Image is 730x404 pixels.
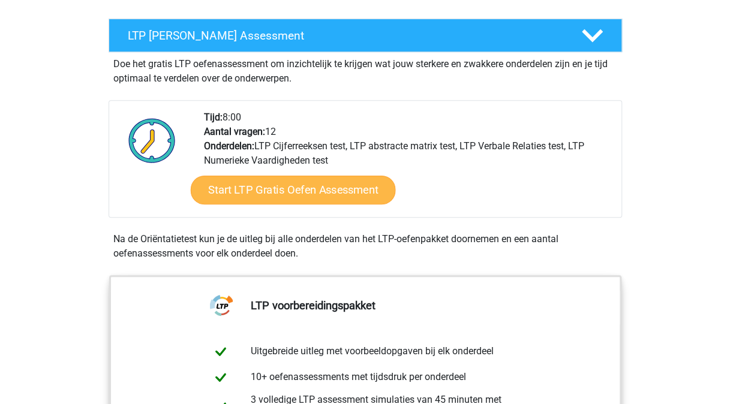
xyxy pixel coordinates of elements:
[204,126,265,137] b: Aantal vragen:
[104,19,627,52] a: LTP [PERSON_NAME] Assessment
[109,232,622,261] div: Na de Oriëntatietest kun je de uitleg bij alle onderdelen van het LTP-oefenpakket doornemen en ee...
[122,110,182,170] img: Klok
[190,176,395,204] a: Start LTP Gratis Oefen Assessment
[204,111,223,123] b: Tijd:
[204,140,254,152] b: Onderdelen:
[128,29,562,43] h4: LTP [PERSON_NAME] Assessment
[109,52,622,86] div: Doe het gratis LTP oefenassessment om inzichtelijk te krijgen wat jouw sterkere en zwakkere onder...
[195,110,621,217] div: 8:00 12 LTP Cijferreeksen test, LTP abstracte matrix test, LTP Verbale Relaties test, LTP Numerie...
